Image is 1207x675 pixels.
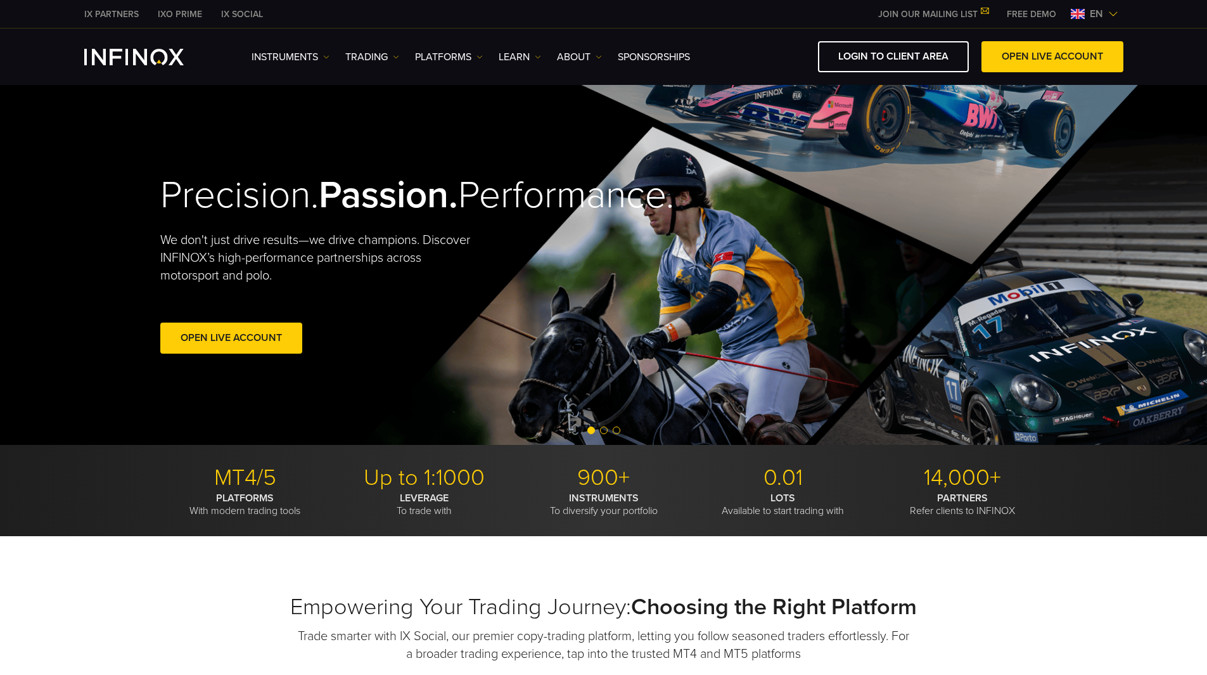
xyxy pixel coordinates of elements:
a: SPONSORSHIPS [618,49,690,65]
strong: Passion. [319,172,458,218]
p: Trade smarter with IX Social, our premier copy-trading platform, letting you follow seasoned trad... [297,627,911,663]
a: PLATFORMS [415,49,483,65]
a: INFINOX [148,8,212,21]
a: INFINOX [75,8,148,21]
p: We don't just drive results—we drive champions. Discover INFINOX’s high-performance partnerships ... [160,231,480,285]
strong: Choosing the Right Platform [631,593,917,620]
p: Up to 1:1000 [340,464,509,492]
p: Refer clients to INFINOX [878,492,1047,517]
span: Go to slide 2 [600,427,608,434]
p: Available to start trading with [698,492,868,517]
a: ABOUT [557,49,602,65]
h2: Empowering Your Trading Journey: [160,593,1047,621]
a: JOIN OUR MAILING LIST [869,9,997,20]
p: MT4/5 [160,464,330,492]
a: INFINOX [212,8,272,21]
span: Go to slide 3 [613,427,620,434]
a: INFINOX MENU [997,8,1066,21]
span: Go to slide 1 [587,427,595,434]
strong: PARTNERS [937,492,988,505]
strong: LOTS [770,492,795,505]
strong: LEVERAGE [400,492,449,505]
p: To diversify your portfolio [519,492,689,517]
a: INFINOX Logo [84,49,214,65]
p: To trade with [340,492,509,517]
strong: PLATFORMS [216,492,274,505]
a: Learn [499,49,541,65]
a: TRADING [345,49,399,65]
a: Instruments [252,49,329,65]
p: 14,000+ [878,464,1047,492]
p: With modern trading tools [160,492,330,517]
h2: Precision. Performance. [160,172,559,219]
span: en [1085,6,1108,22]
p: 0.01 [698,464,868,492]
a: LOGIN TO CLIENT AREA [818,41,969,72]
strong: INSTRUMENTS [569,492,639,505]
a: Open Live Account [160,323,302,354]
a: OPEN LIVE ACCOUNT [981,41,1123,72]
p: 900+ [519,464,689,492]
